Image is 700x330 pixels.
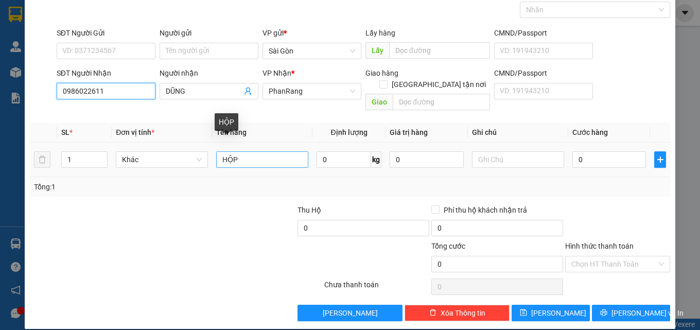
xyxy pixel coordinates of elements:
[611,307,684,319] span: [PERSON_NAME] và In
[520,309,527,317] span: save
[112,13,136,38] img: logo.jpg
[390,128,428,136] span: Giá trị hàng
[600,309,607,317] span: printer
[57,27,155,39] div: SĐT Người Gửi
[365,42,389,59] span: Lấy
[215,113,238,131] div: HỘP
[262,27,361,39] div: VP gửi
[429,309,436,317] span: delete
[57,67,155,79] div: SĐT Người Nhận
[393,94,490,110] input: Dọc đường
[63,15,102,63] b: Gửi khách hàng
[244,87,252,95] span: user-add
[160,67,258,79] div: Người nhận
[34,181,271,193] div: Tổng: 1
[431,242,465,250] span: Tổng cước
[86,49,142,62] li: (c) 2017
[297,206,321,214] span: Thu Hộ
[297,305,402,321] button: [PERSON_NAME]
[365,69,398,77] span: Giao hàng
[365,29,395,37] span: Lấy hàng
[494,27,593,39] div: CMND/Passport
[86,39,142,47] b: [DOMAIN_NAME]
[655,155,666,164] span: plus
[592,305,670,321] button: printer[PERSON_NAME] và In
[388,79,490,90] span: [GEOGRAPHIC_DATA] tận nơi
[13,66,46,97] b: Thiện Trí
[512,305,590,321] button: save[PERSON_NAME]
[654,151,666,168] button: plus
[468,123,568,143] th: Ghi chú
[160,27,258,39] div: Người gửi
[472,151,564,168] input: Ghi Chú
[365,94,393,110] span: Giao
[572,128,608,136] span: Cước hàng
[323,307,378,319] span: [PERSON_NAME]
[61,128,69,136] span: SL
[440,204,531,216] span: Phí thu hộ khách nhận trả
[122,152,202,167] span: Khác
[531,307,586,319] span: [PERSON_NAME]
[262,69,291,77] span: VP Nhận
[34,151,50,168] button: delete
[331,128,367,136] span: Định lượng
[116,128,154,136] span: Đơn vị tính
[323,279,430,297] div: Chưa thanh toán
[371,151,381,168] span: kg
[441,307,485,319] span: Xóa Thông tin
[565,242,634,250] label: Hình thức thanh toán
[494,67,593,79] div: CMND/Passport
[269,43,355,59] span: Sài Gòn
[405,305,510,321] button: deleteXóa Thông tin
[390,151,464,168] input: 0
[389,42,490,59] input: Dọc đường
[216,151,308,168] input: VD: Bàn, Ghế
[269,83,355,99] span: PhanRang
